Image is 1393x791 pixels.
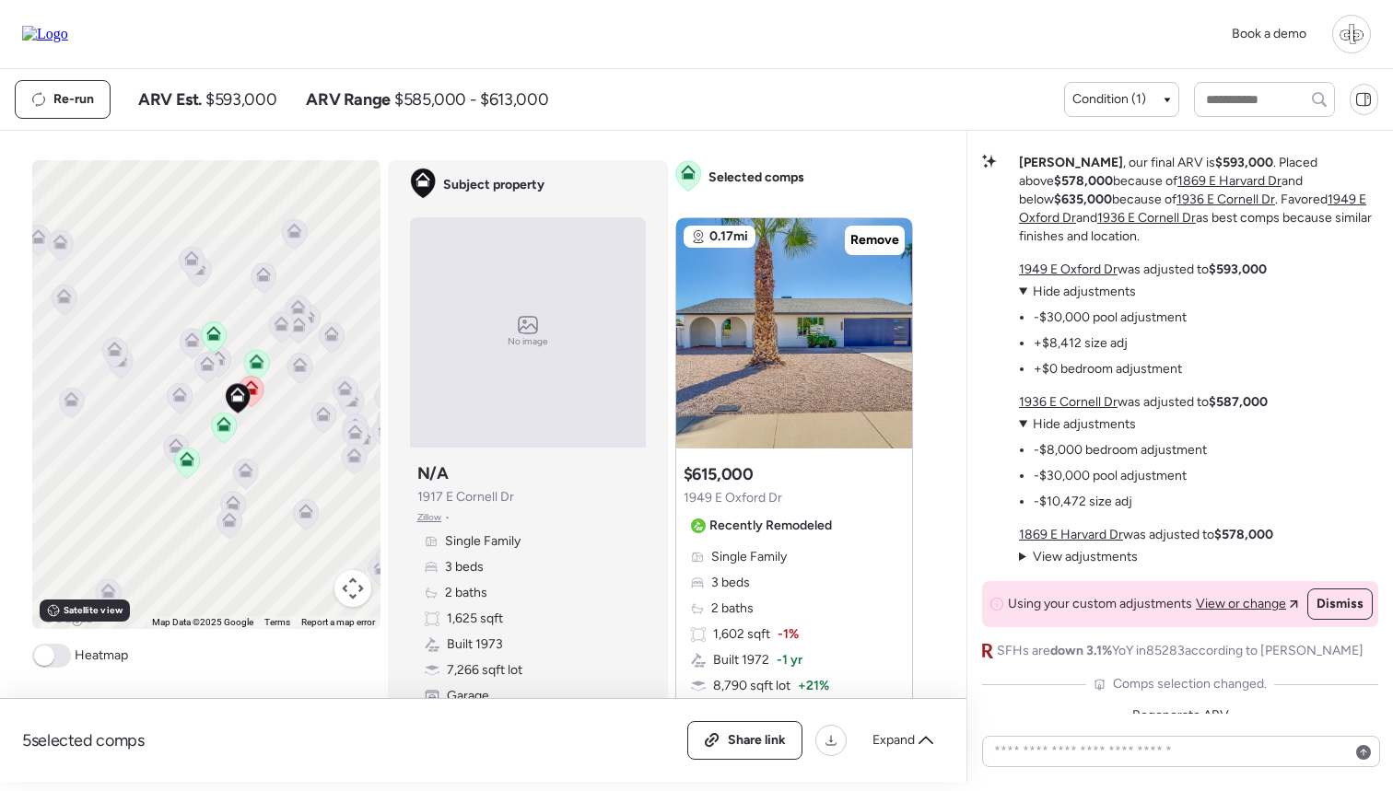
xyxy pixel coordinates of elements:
[709,227,748,246] span: 0.17mi
[1033,549,1138,564] span: View adjustments
[1019,394,1118,410] a: 1936 E Cornell Dr
[417,462,449,484] h3: N/A
[138,88,202,111] span: ARV Est.
[443,176,544,194] span: Subject property
[205,88,276,111] span: $593,000
[1176,192,1275,207] a: 1936 E Cornell Dr
[850,231,899,250] span: Remove
[37,605,98,629] img: Google
[872,731,915,750] span: Expand
[1019,155,1123,170] strong: [PERSON_NAME]
[1008,595,1192,613] span: Using your custom adjustments
[1019,527,1123,542] a: 1869 E Harvard Dr
[22,26,68,42] img: Logo
[417,510,442,525] span: Zillow
[711,548,787,566] span: Single Family
[447,661,522,680] span: 7,266 sqft lot
[1034,493,1132,511] li: -$10,472 size adj
[22,729,145,751] span: 5 selected comps
[445,532,521,551] span: Single Family
[1317,595,1364,613] span: Dismiss
[37,605,98,629] a: Open this area in Google Maps (opens a new window)
[1097,210,1196,226] a: 1936 E Cornell Dr
[1034,360,1182,378] li: +$0 bedroom adjustment
[1019,526,1273,544] p: was adjusted to
[306,88,391,111] span: ARV Range
[1214,527,1273,542] strong: $578,000
[1019,261,1267,279] p: was adjusted to
[1113,675,1267,693] span: Comps selection changed.
[1034,334,1128,353] li: +$8,412 size adj
[728,731,786,750] span: Share link
[711,574,750,592] span: 3 beds
[1019,262,1118,277] a: 1949 E Oxford Dr
[1034,308,1187,327] li: -$30,000 pool adjustment
[1196,595,1298,613] a: View or change
[684,489,782,507] span: 1949 E Oxford Dr
[447,687,489,705] span: Garage
[447,635,503,654] span: Built 1973
[264,617,290,627] a: Terms (opens in new tab)
[53,90,94,109] span: Re-run
[1209,262,1267,277] strong: $593,000
[508,334,548,349] span: No image
[1019,283,1187,301] summary: Hide adjustments
[1196,595,1286,613] span: View or change
[798,677,829,695] span: + 21%
[1232,26,1306,41] span: Book a demo
[445,558,484,576] span: 3 beds
[997,642,1364,660] span: SFHs are YoY in 85283 according to [PERSON_NAME]
[1177,173,1282,189] a: 1869 E Harvard Dr
[684,463,754,485] h3: $615,000
[1050,643,1112,658] span: down 3.1%
[447,610,503,628] span: 1,625 sqft
[1019,415,1207,434] summary: Hide adjustments
[394,88,548,111] span: $585,000 - $613,000
[1209,394,1268,410] strong: $587,000
[1033,416,1136,432] span: Hide adjustments
[1054,173,1113,189] strong: $578,000
[1019,393,1268,412] p: was adjusted to
[445,584,487,602] span: 2 baths
[713,625,770,644] span: 1,602 sqft
[1033,284,1136,299] span: Hide adjustments
[778,625,799,644] span: -1%
[777,651,802,669] span: -1 yr
[708,169,804,187] span: Selected comps
[713,677,790,695] span: 8,790 sqft lot
[709,517,832,535] span: Recently Remodeled
[1215,155,1273,170] strong: $593,000
[1072,90,1146,109] span: Condition (1)
[1054,192,1112,207] strong: $635,000
[64,603,123,618] span: Satellite view
[1019,154,1378,246] p: , our final ARV is . Placed above because of and below because of . Favored and as best comps bec...
[301,617,375,627] a: Report a map error
[417,488,514,506] span: 1917 E Cornell Dr
[445,510,450,525] span: •
[711,599,754,618] span: 2 baths
[152,617,253,627] span: Map Data ©2025 Google
[1034,467,1187,485] li: -$30,000 pool adjustment
[1019,548,1138,566] summary: View adjustments
[713,651,769,669] span: Built 1972
[1034,441,1207,459] li: -$8,000 bedroom adjustment
[75,646,128,665] span: Heatmap
[1132,707,1229,723] span: Regenerate ARV
[334,570,371,607] button: Map camera controls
